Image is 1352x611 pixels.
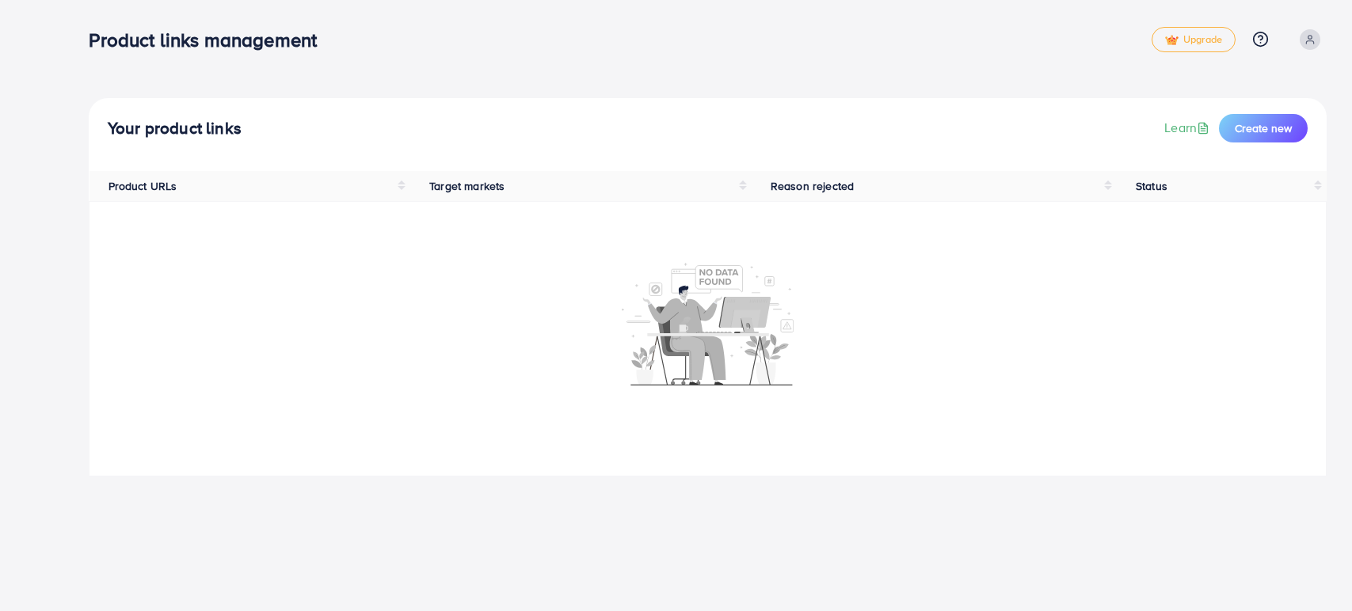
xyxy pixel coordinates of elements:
span: Status [1136,178,1167,194]
h3: Product links management [89,28,329,51]
span: Create new [1235,120,1292,136]
a: tickUpgrade [1152,27,1236,52]
span: Reason rejected [771,178,854,194]
a: Learn [1164,119,1213,137]
span: Product URLs [109,178,177,194]
span: Target markets [429,178,505,194]
img: No account [622,261,794,385]
button: Create new [1219,114,1308,142]
img: tick [1165,35,1179,46]
span: Upgrade [1165,34,1222,46]
h4: Your product links [108,119,242,139]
